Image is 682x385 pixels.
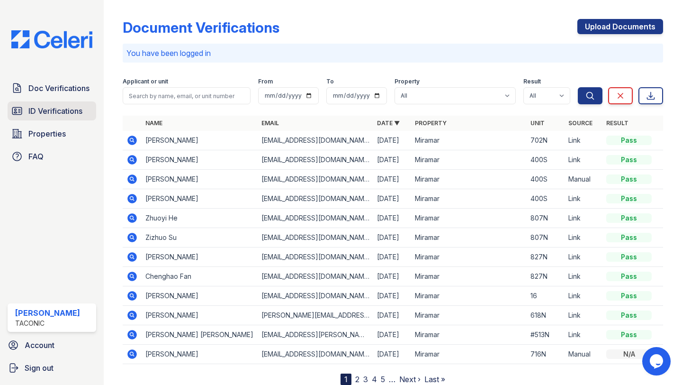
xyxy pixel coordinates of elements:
[373,170,411,189] td: [DATE]
[565,170,602,189] td: Manual
[258,78,273,85] label: From
[145,119,162,127] a: Name
[4,358,100,377] a: Sign out
[606,272,652,281] div: Pass
[411,209,527,228] td: Miramar
[411,306,527,325] td: Miramar
[28,151,44,162] span: FAQ
[258,228,373,247] td: [EMAIL_ADDRESS][DOMAIN_NAME]
[565,247,602,267] td: Link
[258,150,373,170] td: [EMAIL_ADDRESS][DOMAIN_NAME]
[326,78,334,85] label: To
[373,306,411,325] td: [DATE]
[577,19,663,34] a: Upload Documents
[381,375,385,384] a: 5
[142,267,257,286] td: Chenghao Fan
[373,345,411,364] td: [DATE]
[411,150,527,170] td: Miramar
[565,209,602,228] td: Link
[142,286,257,306] td: [PERSON_NAME]
[373,267,411,286] td: [DATE]
[258,131,373,150] td: [EMAIL_ADDRESS][DOMAIN_NAME]
[373,325,411,345] td: [DATE]
[142,209,257,228] td: Zhuoyi He
[606,349,652,359] div: N/A
[606,291,652,301] div: Pass
[411,247,527,267] td: Miramar
[355,375,359,384] a: 2
[527,228,565,247] td: 807N
[373,247,411,267] td: [DATE]
[142,345,257,364] td: [PERSON_NAME]
[527,267,565,286] td: 827N
[527,345,565,364] td: 716N
[523,78,541,85] label: Result
[25,339,54,351] span: Account
[565,131,602,150] td: Link
[411,286,527,306] td: Miramar
[606,311,652,320] div: Pass
[373,209,411,228] td: [DATE]
[527,131,565,150] td: 702N
[28,82,90,94] span: Doc Verifications
[527,209,565,228] td: 807N
[258,286,373,306] td: [EMAIL_ADDRESS][DOMAIN_NAME]
[8,147,96,166] a: FAQ
[565,228,602,247] td: Link
[258,345,373,364] td: [EMAIL_ADDRESS][DOMAIN_NAME]
[565,306,602,325] td: Link
[8,79,96,98] a: Doc Verifications
[126,47,659,59] p: You have been logged in
[527,189,565,209] td: 400S
[606,233,652,242] div: Pass
[606,213,652,223] div: Pass
[373,228,411,247] td: [DATE]
[606,330,652,339] div: Pass
[142,325,257,345] td: [PERSON_NAME] [PERSON_NAME]
[642,347,673,376] iframe: chat widget
[527,150,565,170] td: 400S
[142,189,257,209] td: [PERSON_NAME]
[142,170,257,189] td: [PERSON_NAME]
[527,170,565,189] td: 400S
[123,19,279,36] div: Document Verifications
[411,267,527,286] td: Miramar
[142,228,257,247] td: Zizhuo Su
[341,374,351,385] div: 1
[527,247,565,267] td: 827N
[527,286,565,306] td: 16
[25,362,54,374] span: Sign out
[373,189,411,209] td: [DATE]
[373,150,411,170] td: [DATE]
[258,325,373,345] td: [EMAIL_ADDRESS][PERSON_NAME][DOMAIN_NAME]
[258,247,373,267] td: [EMAIL_ADDRESS][DOMAIN_NAME]
[606,252,652,262] div: Pass
[606,155,652,165] div: Pass
[258,209,373,228] td: [EMAIL_ADDRESS][DOMAIN_NAME]
[389,374,395,385] span: …
[123,87,251,104] input: Search by name, email, or unit number
[15,319,80,328] div: Taconic
[363,375,368,384] a: 3
[565,150,602,170] td: Link
[142,247,257,267] td: [PERSON_NAME]
[8,124,96,143] a: Properties
[258,306,373,325] td: [PERSON_NAME][EMAIL_ADDRESS][DOMAIN_NAME]
[565,286,602,306] td: Link
[527,325,565,345] td: #513N
[372,375,377,384] a: 4
[568,119,592,127] a: Source
[530,119,545,127] a: Unit
[565,325,602,345] td: Link
[395,78,420,85] label: Property
[411,325,527,345] td: Miramar
[4,30,100,48] img: CE_Logo_Blue-a8612792a0a2168367f1c8372b55b34899dd931a85d93a1a3d3e32e68fde9ad4.png
[8,101,96,120] a: ID Verifications
[527,306,565,325] td: 618N
[123,78,168,85] label: Applicant or unit
[258,189,373,209] td: [EMAIL_ADDRESS][DOMAIN_NAME]
[606,194,652,203] div: Pass
[606,119,628,127] a: Result
[28,128,66,139] span: Properties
